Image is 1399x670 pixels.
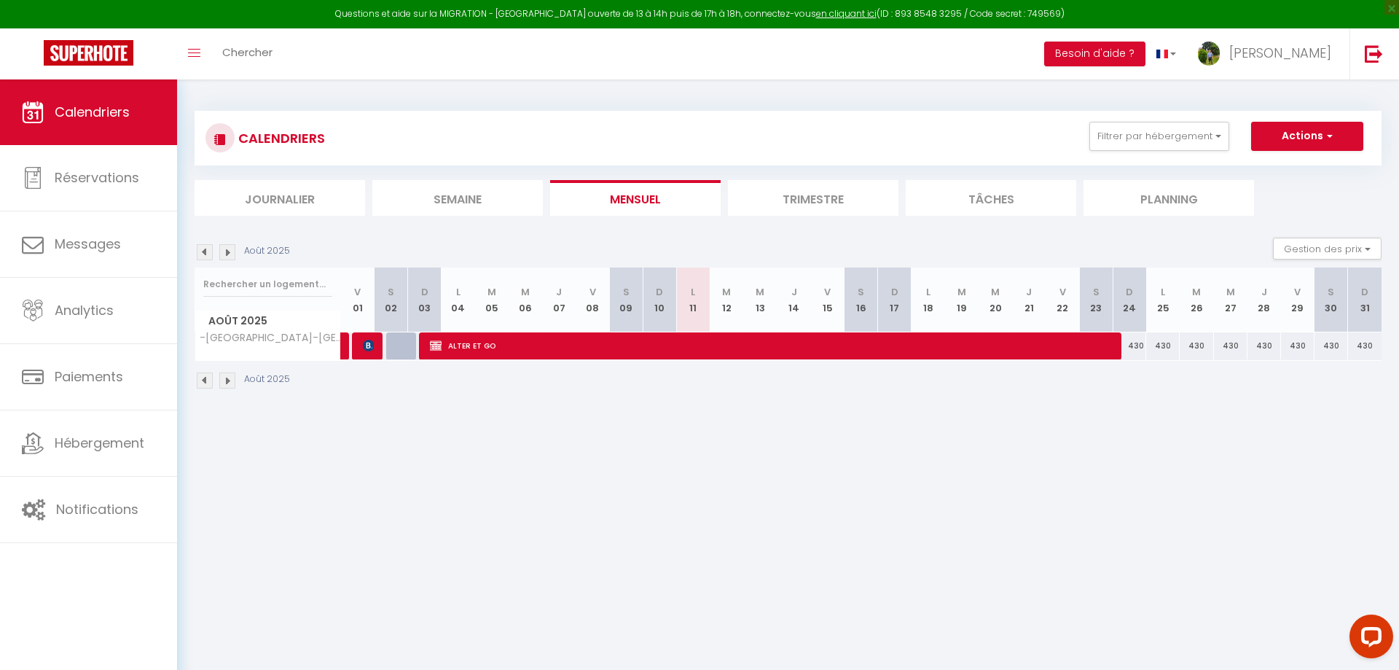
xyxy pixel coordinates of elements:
[235,122,325,155] h3: CALENDRIERS
[1113,332,1146,359] div: 430
[1229,44,1331,62] span: [PERSON_NAME]
[728,180,898,216] li: Trimestre
[1261,285,1267,299] abbr: J
[1059,285,1066,299] abbr: V
[1281,332,1314,359] div: 430
[1146,268,1180,332] th: 25
[1273,238,1382,260] button: Gestion des prix
[1079,268,1113,332] th: 23
[1126,285,1133,299] abbr: D
[1180,332,1213,359] div: 430
[1338,609,1399,670] iframe: LiveChat chat widget
[197,332,343,343] span: -[GEOGRAPHIC_DATA]-[GEOGRAPHIC_DATA]
[1089,122,1229,151] button: Filtrer par hébergement
[55,168,139,187] span: Réservations
[623,285,630,299] abbr: S
[1348,268,1382,332] th: 31
[926,285,930,299] abbr: L
[421,285,428,299] abbr: D
[743,268,777,332] th: 13
[791,285,797,299] abbr: J
[845,268,878,332] th: 16
[1146,332,1180,359] div: 430
[1012,268,1046,332] th: 21
[542,268,576,332] th: 07
[1187,28,1349,79] a: ... [PERSON_NAME]
[388,285,394,299] abbr: S
[195,311,340,332] span: Août 2025
[408,268,442,332] th: 03
[722,285,731,299] abbr: M
[906,180,1076,216] li: Tâches
[442,268,475,332] th: 04
[354,285,361,299] abbr: V
[1192,285,1201,299] abbr: M
[1361,285,1368,299] abbr: D
[521,285,530,299] abbr: M
[363,332,374,359] span: [PERSON_NAME]
[1328,285,1334,299] abbr: S
[1046,268,1079,332] th: 22
[1247,268,1281,332] th: 28
[1044,42,1145,66] button: Besoin d'aide ?
[55,103,130,121] span: Calendriers
[979,268,1012,332] th: 20
[55,367,123,386] span: Paiements
[203,271,332,297] input: Rechercher un logement...
[1365,44,1383,63] img: logout
[643,268,676,332] th: 10
[811,268,845,332] th: 15
[816,7,877,20] a: en cliquant ici
[824,285,831,299] abbr: V
[341,268,375,332] th: 01
[487,285,496,299] abbr: M
[375,268,408,332] th: 02
[945,268,979,332] th: 19
[56,500,138,518] span: Notifications
[891,285,898,299] abbr: D
[691,285,695,299] abbr: L
[550,180,721,216] li: Mensuel
[1214,332,1247,359] div: 430
[1083,180,1254,216] li: Planning
[509,268,542,332] th: 06
[55,235,121,253] span: Messages
[430,332,1111,359] span: ALTER ET GO
[656,285,663,299] abbr: D
[676,268,710,332] th: 11
[1314,332,1348,359] div: 430
[957,285,966,299] abbr: M
[195,180,365,216] li: Journalier
[1251,122,1363,151] button: Actions
[475,268,509,332] th: 05
[912,268,945,332] th: 18
[991,285,1000,299] abbr: M
[1314,268,1348,332] th: 30
[1281,268,1314,332] th: 29
[456,285,461,299] abbr: L
[1294,285,1301,299] abbr: V
[44,40,133,66] img: Super Booking
[1226,285,1235,299] abbr: M
[244,244,290,258] p: Août 2025
[777,268,811,332] th: 14
[1348,332,1382,359] div: 430
[878,268,912,332] th: 17
[556,285,562,299] abbr: J
[55,301,114,319] span: Analytics
[1161,285,1165,299] abbr: L
[756,285,764,299] abbr: M
[1113,268,1146,332] th: 24
[710,268,743,332] th: 12
[1214,268,1247,332] th: 27
[244,373,290,386] p: Août 2025
[589,285,596,299] abbr: V
[1247,332,1281,359] div: 430
[55,434,144,452] span: Hébergement
[211,28,283,79] a: Chercher
[1198,42,1220,66] img: ...
[1093,285,1100,299] abbr: S
[576,268,609,332] th: 08
[1180,268,1213,332] th: 26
